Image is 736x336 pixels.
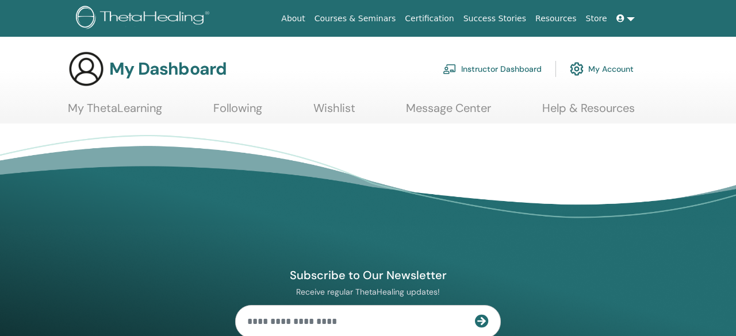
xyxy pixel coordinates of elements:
[235,287,501,297] p: Receive regular ThetaHealing updates!
[310,8,401,29] a: Courses & Seminars
[459,8,531,29] a: Success Stories
[570,59,584,79] img: cog.svg
[400,8,458,29] a: Certification
[109,59,227,79] h3: My Dashboard
[313,101,355,123] a: Wishlist
[570,56,634,82] a: My Account
[581,8,612,29] a: Store
[76,6,213,32] img: logo.png
[406,101,491,123] a: Message Center
[542,101,635,123] a: Help & Resources
[443,56,542,82] a: Instructor Dashboard
[213,101,262,123] a: Following
[443,64,457,74] img: chalkboard-teacher.svg
[235,268,501,283] h4: Subscribe to Our Newsletter
[68,101,162,123] a: My ThetaLearning
[531,8,581,29] a: Resources
[68,51,105,87] img: generic-user-icon.jpg
[277,8,309,29] a: About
